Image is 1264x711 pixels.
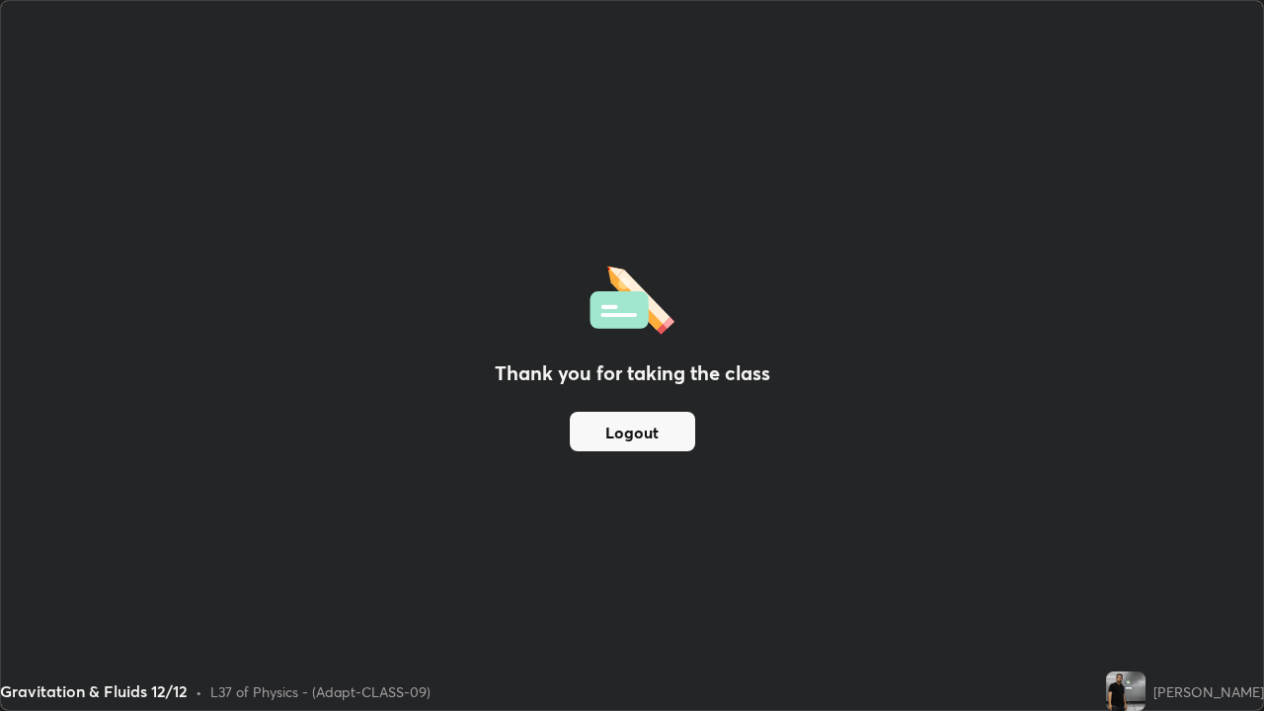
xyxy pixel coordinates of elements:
h2: Thank you for taking the class [495,358,770,388]
button: Logout [570,412,695,451]
img: 7c32af597dc844cfb6345d139d228d3f.jpg [1106,671,1145,711]
img: offlineFeedback.1438e8b3.svg [590,260,674,335]
div: [PERSON_NAME] [1153,681,1264,702]
div: L37 of Physics - (Adapt-CLASS-09) [210,681,431,702]
div: • [196,681,202,702]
